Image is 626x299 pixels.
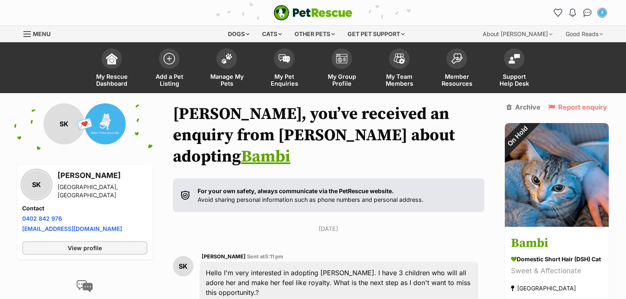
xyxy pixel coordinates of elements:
span: 5:11 pm [265,253,283,260]
img: group-profile-icon-3fa3cf56718a62981997c0bc7e787c4b2cf8bcc04b72c1350f741eb67cf2f40e.svg [336,54,348,64]
div: Get pet support [342,26,410,42]
img: Urban Feline Australia profile pic [85,103,126,144]
a: My Team Members [371,44,428,93]
span: My Group Profile [323,73,360,87]
h3: Bambi [511,235,603,253]
span: Add a Pet Listing [151,73,188,87]
span: 💌 [76,115,94,133]
img: Bambi [505,123,609,227]
a: Support Help Desk [486,44,543,93]
a: On Hold [505,220,609,228]
span: Menu [33,30,51,37]
ul: Account quick links [551,6,609,19]
span: Support Help Desk [496,73,533,87]
div: SK [44,103,85,144]
img: pet-enquiries-icon-7e3ad2cf08bfb03b45e93fb7055b45f3efa6380592205ae92323e6603595dc1f.svg [278,54,290,63]
a: Member Resources [428,44,486,93]
a: Manage My Pets [198,44,255,93]
img: dashboard-icon-eb2f2d2d3e046f16d808141f083e7271f6b2e854fb5c12c21221c1fb7104beca.svg [106,53,117,64]
div: Good Reads [560,26,609,42]
img: member-resources-icon-8e73f808a243e03378d46382f2149f9095a855e16c252ad45f914b54edf8863c.svg [451,53,463,64]
img: conversation-icon-4a6f8262b818ee0b60e3300018af0b2d0b884aa5de6e9bcb8d3d4eeb1a70a7c4.svg [76,280,93,292]
a: Archive [506,103,541,111]
div: [GEOGRAPHIC_DATA], [GEOGRAPHIC_DATA] [58,183,147,199]
div: Sweet & Affectionate [511,266,603,277]
h4: Contact [22,204,147,212]
a: View profile [22,241,147,255]
img: Daniel Lewis profile pic [598,9,606,17]
div: Cats [256,26,288,42]
p: [DATE] [173,224,484,233]
a: PetRescue [274,5,352,21]
h3: [PERSON_NAME] [58,170,147,181]
img: chat-41dd97257d64d25036548639549fe6c8038ab92f7586957e7f3b1b290dea8141.svg [583,9,592,17]
span: Member Resources [438,73,475,87]
p: Avoid sharing personal information such as phone numbers and personal address. [198,187,423,204]
a: Add a Pet Listing [140,44,198,93]
img: add-pet-listing-icon-0afa8454b4691262ce3f59096e99ab1cd57d4a30225e0717b998d2c9b9846f56.svg [163,53,175,64]
div: SK [22,170,51,199]
a: 0402 842 976 [22,215,62,222]
h1: [PERSON_NAME], you’ve received an enquiry from [PERSON_NAME] about adopting [173,103,484,167]
a: Conversations [581,6,594,19]
span: My Team Members [381,73,418,87]
img: manage-my-pets-icon-02211641906a0b7f246fdf0571729dbe1e7629f14944591b6c1af311fb30b64b.svg [221,53,232,64]
a: My Pet Enquiries [255,44,313,93]
div: Other pets [289,26,341,42]
div: [GEOGRAPHIC_DATA] [511,283,576,294]
span: [PERSON_NAME] [202,253,246,260]
img: notifications-46538b983faf8c2785f20acdc204bb7945ddae34d4c08c2a6579f10ce5e182be.svg [569,9,576,17]
span: My Pet Enquiries [266,73,303,87]
button: My account [596,6,609,19]
span: Sent at [247,253,283,260]
div: About [PERSON_NAME] [477,26,558,42]
img: team-members-icon-5396bd8760b3fe7c0b43da4ab00e1e3bb1a5d9ba89233759b79545d2d3fc5d0d.svg [394,53,405,64]
div: SK [173,256,193,276]
div: Domestic Short Hair (DSH) Cat [511,255,603,264]
a: [EMAIL_ADDRESS][DOMAIN_NAME] [22,225,122,232]
a: Menu [23,26,56,41]
a: Favourites [551,6,564,19]
div: On Hold [495,113,541,160]
a: Bambi [241,146,290,167]
button: Notifications [566,6,579,19]
strong: For your own safety, always communicate via the PetRescue website. [198,187,394,194]
a: My Group Profile [313,44,371,93]
a: Report enquiry [548,103,607,111]
span: Manage My Pets [208,73,245,87]
span: My Rescue Dashboard [93,73,130,87]
a: My Rescue Dashboard [83,44,140,93]
span: View profile [68,244,102,252]
div: Dogs [222,26,255,42]
img: help-desk-icon-fdf02630f3aa405de69fd3d07c3f3aa587a6932b1a1747fa1d2bba05be0121f9.svg [509,54,520,64]
img: logo-e224e6f780fb5917bec1dbf3a21bbac754714ae5b6737aabdf751b685950b380.svg [274,5,352,21]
